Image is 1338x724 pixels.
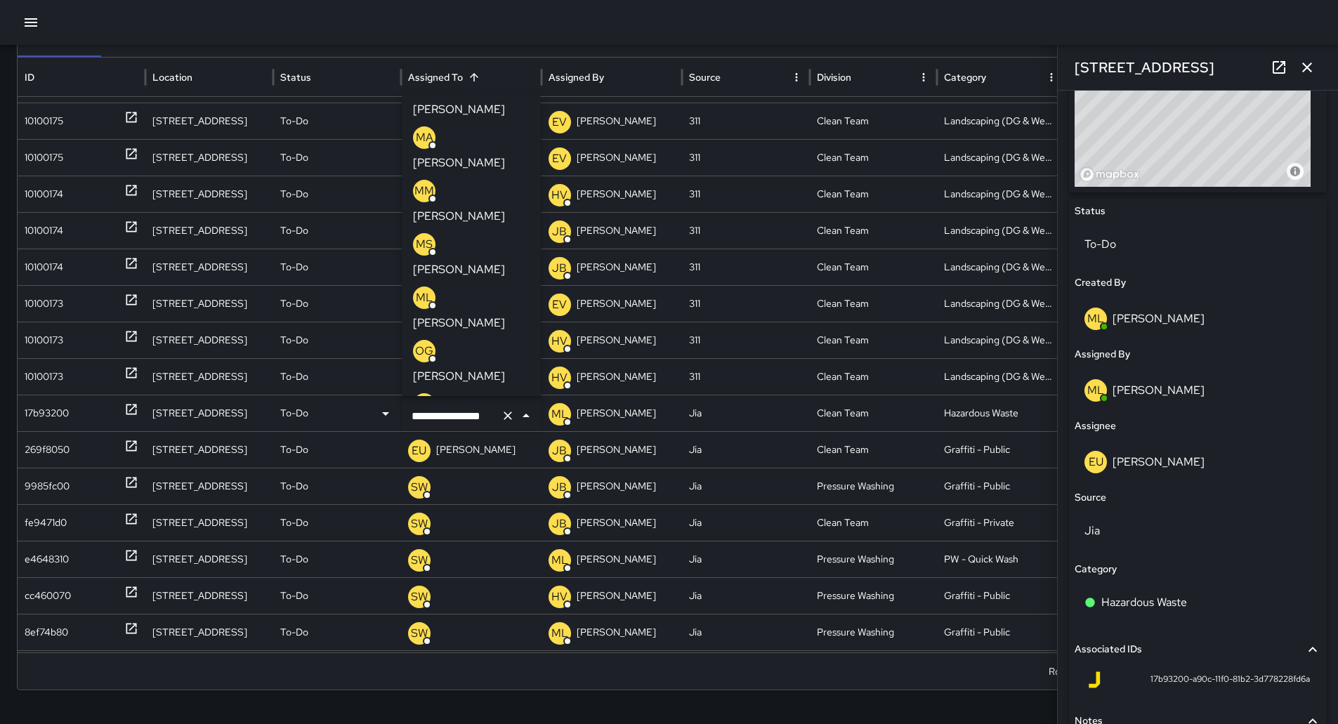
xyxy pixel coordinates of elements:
[411,479,428,496] p: SW
[810,212,938,249] div: Clean Team
[577,395,656,431] p: [PERSON_NAME]
[577,140,656,176] p: [PERSON_NAME]
[577,432,656,468] p: [PERSON_NAME]
[682,322,810,358] div: 311
[552,260,567,277] p: JB
[498,406,518,426] button: Clear
[937,103,1065,139] div: Landscaping (DG & Weeds)
[415,343,433,360] p: OG
[577,505,656,541] p: [PERSON_NAME]
[413,261,505,278] p: [PERSON_NAME]
[436,432,516,468] p: [PERSON_NAME]
[944,71,986,84] div: Category
[810,285,938,322] div: Clean Team
[937,504,1065,541] div: Graffiti - Private
[145,650,273,687] div: 1111 Mission Street
[416,289,433,306] p: ML
[577,651,656,687] p: [PERSON_NAME]
[810,577,938,614] div: Pressure Washing
[145,322,273,358] div: 473 Tehama Street
[25,249,63,285] div: 10100174
[25,103,63,139] div: 10100175
[280,505,308,541] p: To-Do
[145,577,273,614] div: 46 6th Street
[937,358,1065,395] div: Landscaping (DG & Weeds)
[25,213,63,249] div: 10100174
[280,322,308,358] p: To-Do
[413,368,505,385] p: [PERSON_NAME]
[25,176,63,212] div: 10100174
[577,286,656,322] p: [PERSON_NAME]
[25,322,63,358] div: 10100173
[145,358,273,395] div: 109 6th Street
[551,625,568,642] p: ML
[25,71,34,84] div: ID
[577,614,656,650] p: [PERSON_NAME]
[914,67,933,87] button: Division column menu
[577,249,656,285] p: [PERSON_NAME]
[145,249,273,285] div: 1292 Market Street
[416,396,433,413] p: SW
[937,468,1065,504] div: Graffiti - Public
[25,578,71,614] div: cc460070
[552,442,567,459] p: JB
[682,614,810,650] div: Jia
[577,578,656,614] p: [PERSON_NAME]
[280,213,308,249] p: To-Do
[552,515,567,532] p: JB
[25,432,70,468] div: 269f8050
[416,236,433,253] p: MS
[682,139,810,176] div: 311
[411,552,428,569] p: SW
[682,395,810,431] div: Jia
[682,176,810,212] div: 311
[280,286,308,322] p: To-Do
[145,176,273,212] div: 259 6th Street
[25,286,63,322] div: 10100173
[280,71,311,84] div: Status
[682,541,810,577] div: Jia
[682,468,810,504] div: Jia
[280,651,308,687] p: To-Do
[810,249,938,285] div: Clean Team
[810,176,938,212] div: Clean Team
[280,359,308,395] p: To-Do
[25,505,67,541] div: fe9471d0
[937,176,1065,212] div: Landscaping (DG & Weeds)
[937,614,1065,650] div: Graffiti - Public
[25,468,70,504] div: 9985fc00
[1049,664,1115,678] p: Rows per page:
[552,150,567,167] p: EV
[810,431,938,468] div: Clean Team
[145,431,273,468] div: 157 6th Street
[552,223,567,240] p: JB
[145,103,273,139] div: 1256 Mission Street
[682,103,810,139] div: 311
[682,431,810,468] div: Jia
[810,650,938,687] div: Pressure Washing
[280,578,308,614] p: To-Do
[937,395,1065,431] div: Hazardous Waste
[551,552,568,569] p: ML
[682,358,810,395] div: 311
[810,541,938,577] div: Pressure Washing
[937,577,1065,614] div: Graffiti - Public
[280,468,308,504] p: To-Do
[937,322,1065,358] div: Landscaping (DG & Weeds)
[280,614,308,650] p: To-Do
[577,468,656,504] p: [PERSON_NAME]
[411,625,428,642] p: SW
[689,71,721,84] div: Source
[577,541,656,577] p: [PERSON_NAME]
[280,249,308,285] p: To-Do
[145,285,273,322] div: 1021 Market Street
[280,541,308,577] p: To-Do
[810,614,938,650] div: Pressure Washing
[937,285,1065,322] div: Landscaping (DG & Weeds)
[810,103,938,139] div: Clean Team
[145,139,273,176] div: 79 8th Street
[682,285,810,322] div: 311
[577,359,656,395] p: [PERSON_NAME]
[682,577,810,614] div: Jia
[937,431,1065,468] div: Graffiti - Public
